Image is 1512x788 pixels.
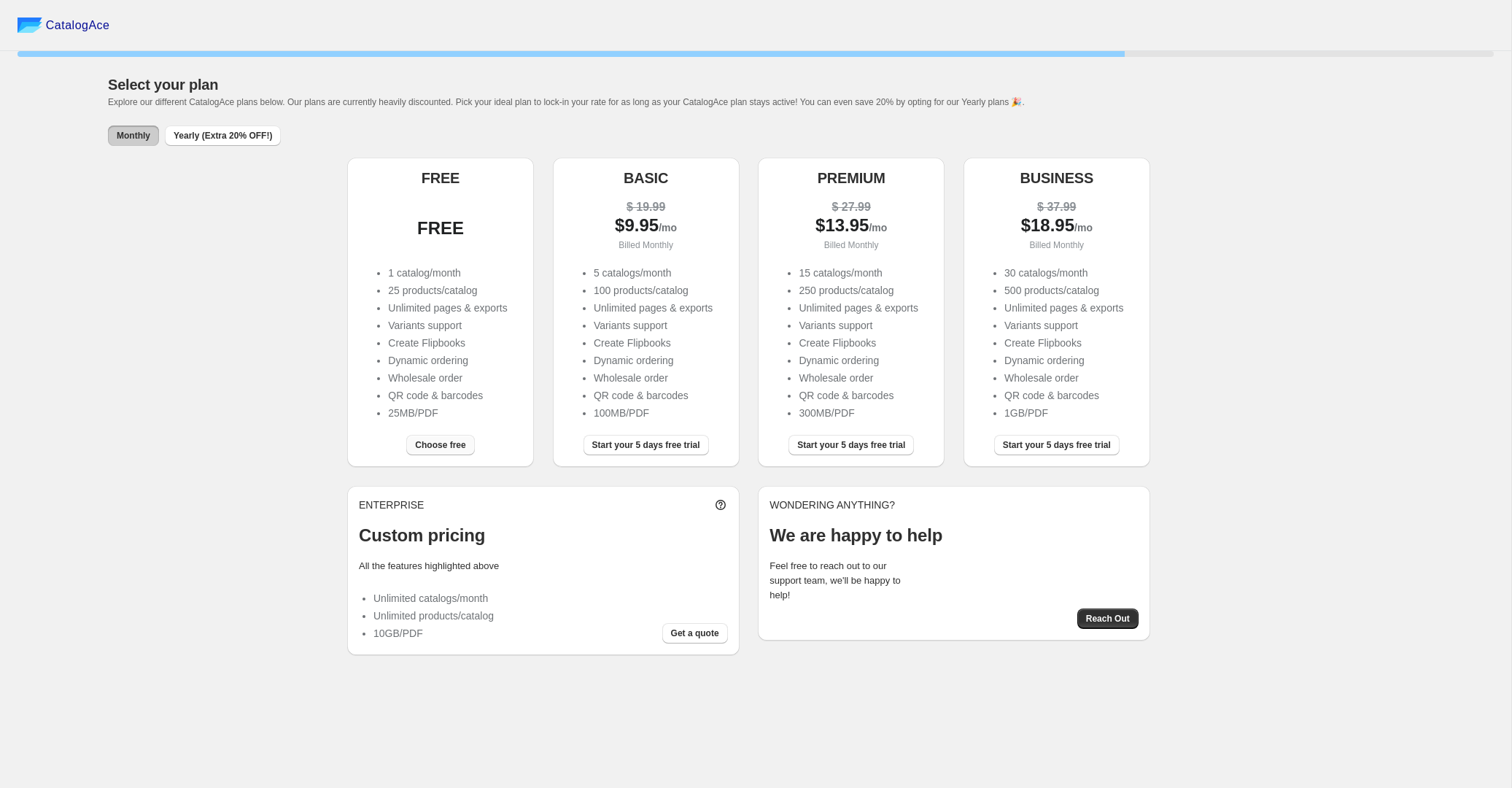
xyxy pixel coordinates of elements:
[594,336,713,350] li: Create Flipbooks
[108,77,218,93] span: Select your plan
[994,435,1120,455] button: Start your 5 days free trial
[359,498,424,512] p: ENTERPRISE
[18,18,42,33] img: catalog ace
[117,130,150,142] span: Monthly
[1074,222,1093,233] span: /mo
[797,439,905,451] span: Start your 5 days free trial
[359,524,728,547] p: Custom pricing
[584,435,709,455] button: Start your 5 days free trial
[46,18,110,33] span: CatalogAce
[594,371,713,385] li: Wholesale order
[799,388,918,403] li: QR code & barcodes
[769,524,1139,547] p: We are happy to help
[594,283,713,298] li: 100 products/catalog
[1077,609,1139,629] button: Reach Out
[1004,406,1123,420] li: 1GB/PDF
[388,266,507,280] li: 1 catalog/month
[799,353,918,368] li: Dynamic ordering
[373,609,494,623] li: Unlimited products/catalog
[769,218,933,235] div: $ 13.95
[359,560,499,571] label: All the features highlighted above
[659,222,677,233] span: /mo
[565,238,728,252] p: Billed Monthly
[388,336,507,350] li: Create Flipbooks
[108,125,159,146] button: Monthly
[594,301,713,315] li: Unlimited pages & exports
[769,200,933,215] div: $ 27.99
[565,200,728,215] div: $ 19.99
[388,283,507,298] li: 25 products/catalog
[388,388,507,403] li: QR code & barcodes
[799,318,918,333] li: Variants support
[788,435,914,455] button: Start your 5 days free trial
[388,301,507,315] li: Unlimited pages & exports
[975,218,1139,235] div: $ 18.95
[388,406,507,420] li: 25MB/PDF
[594,353,713,368] li: Dynamic ordering
[1004,353,1123,368] li: Dynamic ordering
[1004,301,1123,315] li: Unlimited pages & exports
[799,336,918,350] li: Create Flipbooks
[769,559,915,603] p: Feel free to reach out to our support team, we'll be happy to help!
[624,169,668,187] h5: BASIC
[799,301,918,315] li: Unlimited pages & exports
[769,498,1139,512] p: WONDERING ANYTHING?
[769,238,933,252] p: Billed Monthly
[388,353,507,368] li: Dynamic ordering
[1004,336,1123,350] li: Create Flipbooks
[1003,439,1111,451] span: Start your 5 days free trial
[671,627,719,639] span: Get a quote
[373,626,494,641] li: 10GB/PDF
[594,318,713,333] li: Variants support
[1004,266,1123,280] li: 30 catalogs/month
[1004,283,1123,298] li: 500 products/catalog
[1020,169,1093,187] h5: BUSINESS
[594,406,713,420] li: 100MB/PDF
[565,218,728,235] div: $ 9.95
[388,371,507,385] li: Wholesale order
[1004,371,1123,385] li: Wholesale order
[869,222,887,233] span: /mo
[592,439,700,451] span: Start your 5 days free trial
[373,591,494,606] li: Unlimited catalogs/month
[799,283,918,298] li: 250 products/catalog
[975,200,1139,215] div: $ 37.99
[165,125,281,146] button: Yearly (Extra 20% OFF!)
[422,169,460,187] h5: FREE
[415,439,465,451] span: Choose free
[594,266,713,280] li: 5 catalogs/month
[975,238,1139,252] p: Billed Monthly
[108,97,1025,107] span: Explore our different CatalogAce plans below. Our plans are currently heavily discounted. Pick yo...
[359,221,522,236] div: FREE
[406,435,474,455] button: Choose free
[388,318,507,333] li: Variants support
[799,266,918,280] li: 15 catalogs/month
[799,371,918,385] li: Wholesale order
[662,623,728,644] button: Get a quote
[818,169,885,187] h5: PREMIUM
[594,388,713,403] li: QR code & barcodes
[1086,613,1130,625] span: Reach Out
[1004,318,1123,333] li: Variants support
[174,130,272,142] span: Yearly (Extra 20% OFF!)
[799,406,918,420] li: 300MB/PDF
[1004,388,1123,403] li: QR code & barcodes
